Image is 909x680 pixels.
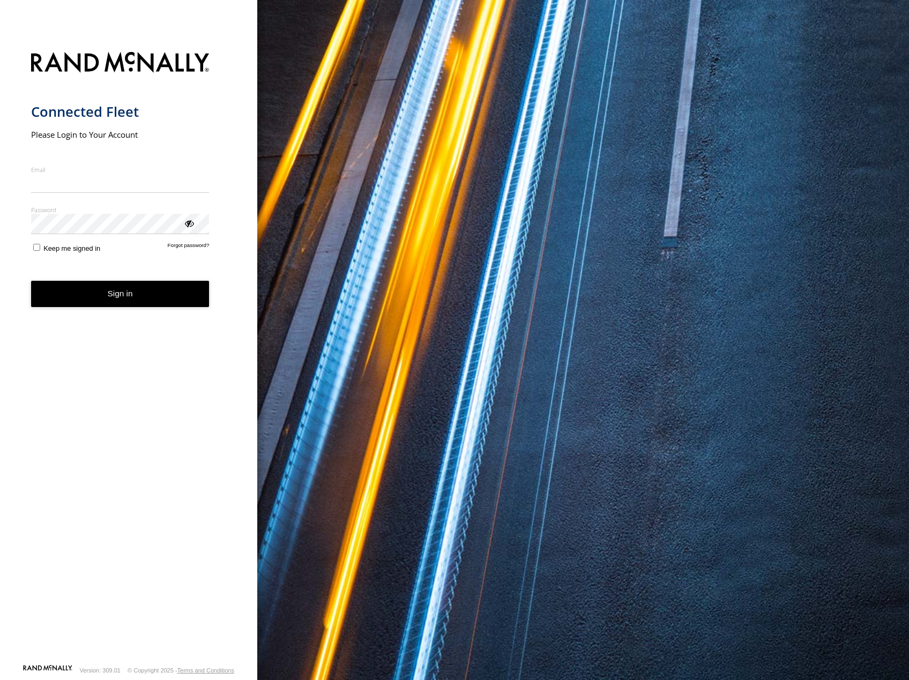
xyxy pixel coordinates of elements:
[128,667,234,674] div: © Copyright 2025 -
[23,665,72,676] a: Visit our Website
[177,667,234,674] a: Terms and Conditions
[168,242,210,252] a: Forgot password?
[183,218,194,228] div: ViewPassword
[31,166,210,174] label: Email
[31,50,210,77] img: Rand McNally
[33,244,40,251] input: Keep me signed in
[31,46,227,664] form: main
[31,206,210,214] label: Password
[31,103,210,121] h1: Connected Fleet
[31,281,210,307] button: Sign in
[43,244,100,252] span: Keep me signed in
[80,667,121,674] div: Version: 309.01
[31,129,210,140] h2: Please Login to Your Account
